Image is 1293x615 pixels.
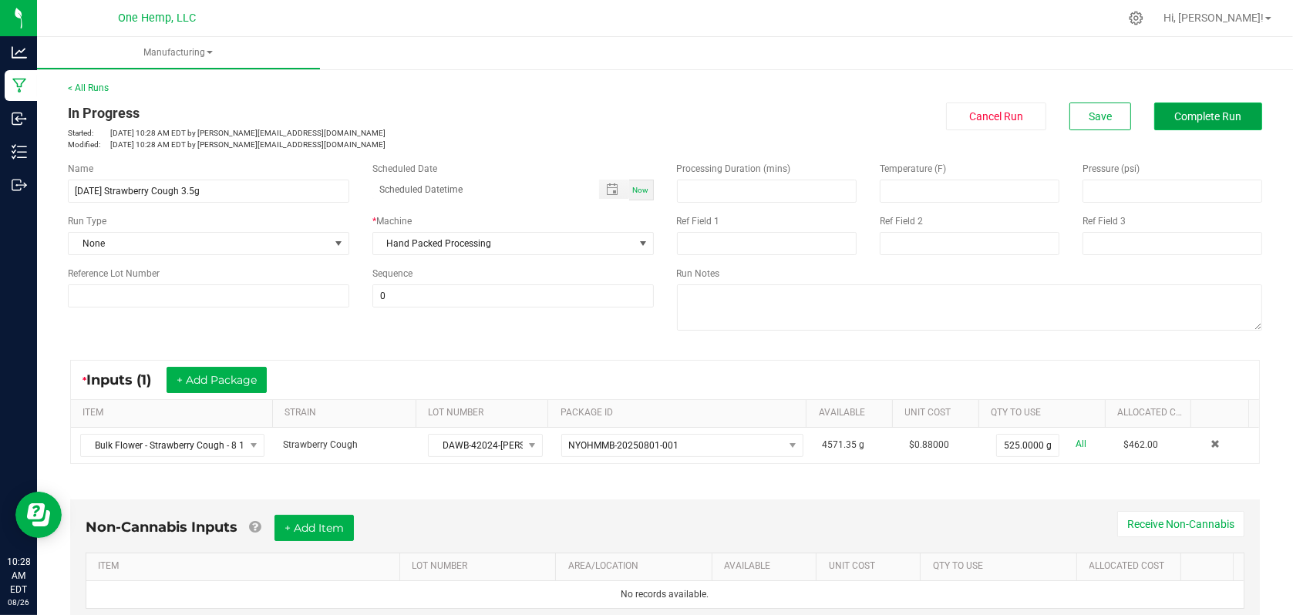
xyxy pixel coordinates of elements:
span: None [69,233,329,254]
a: All [1076,434,1086,455]
a: PACKAGE IDSortable [561,407,801,419]
span: Name [68,163,93,174]
span: Ref Field 3 [1083,216,1126,227]
span: Pressure (psi) [1083,163,1140,174]
span: Strawberry Cough [283,439,358,450]
a: QTY TO USESortable [991,407,1099,419]
span: NO DATA FOUND [80,434,264,457]
a: Manufacturing [37,37,320,69]
p: [DATE] 10:28 AM EDT by [PERSON_NAME][EMAIL_ADDRESS][DOMAIN_NAME] [68,127,654,139]
a: ITEMSortable [98,560,393,573]
span: Ref Field 1 [677,216,720,227]
span: $0.88000 [909,439,949,450]
a: AVAILABLESortable [819,407,887,419]
span: Run Type [68,214,106,228]
span: Complete Run [1175,110,1242,123]
span: Inputs (1) [86,371,167,388]
span: Hand Packed Processing [373,233,634,254]
span: Machine [376,216,412,227]
span: Manufacturing [37,46,320,59]
button: Receive Non-Cannabis [1117,511,1244,537]
input: Scheduled Datetime [372,180,583,199]
span: Temperature (F) [880,163,946,174]
span: Scheduled Date [372,163,437,174]
inline-svg: Inventory [12,144,27,160]
button: Save [1069,102,1131,130]
span: One Hemp, LLC [119,12,197,25]
a: AVAILABLESortable [724,560,810,573]
a: Unit CostSortable [905,407,973,419]
span: Processing Duration (mins) [677,163,791,174]
inline-svg: Analytics [12,45,27,60]
span: Hi, [PERSON_NAME]! [1163,12,1264,24]
span: Save [1089,110,1112,123]
span: Run Notes [677,268,720,279]
a: LOT NUMBERSortable [412,560,550,573]
inline-svg: Manufacturing [12,78,27,93]
button: + Add Item [274,515,354,541]
div: In Progress [68,102,654,123]
a: STRAINSortable [285,407,410,419]
a: Allocated CostSortable [1089,560,1176,573]
a: Unit CostSortable [829,560,915,573]
span: 4571.35 [822,439,857,450]
p: 08/26 [7,597,30,608]
span: $462.00 [1123,439,1158,450]
a: Sortable [1194,560,1227,573]
span: g [859,439,864,450]
span: Now [633,186,649,194]
div: Manage settings [1126,11,1146,25]
span: DAWB-42024-[PERSON_NAME]-Strawberry [429,435,523,456]
a: < All Runs [68,82,109,93]
a: Add Non-Cannabis items that were also consumed in the run (e.g. gloves and packaging); Also add N... [249,519,261,536]
iframe: Resource center [15,492,62,538]
td: No records available. [86,581,1244,608]
span: Non-Cannabis Inputs [86,519,237,536]
a: AREA/LOCATIONSortable [568,560,706,573]
p: 10:28 AM EDT [7,555,30,597]
p: [DATE] 10:28 AM EDT by [PERSON_NAME][EMAIL_ADDRESS][DOMAIN_NAME] [68,139,654,150]
a: Allocated CostSortable [1117,407,1185,419]
span: Toggle popup [599,180,629,199]
span: Started: [68,127,110,139]
span: Reference Lot Number [68,268,160,279]
span: NYOHMMB-20250801-001 [568,440,678,451]
inline-svg: Inbound [12,111,27,126]
a: Sortable [1204,407,1243,419]
span: Ref Field 2 [880,216,923,227]
span: Bulk Flower - Strawberry Cough - 8 1 25 [81,435,244,456]
a: ITEMSortable [82,407,266,419]
span: Cancel Run [969,110,1023,123]
span: Sequence [372,268,412,279]
inline-svg: Outbound [12,177,27,193]
a: QTY TO USESortable [933,560,1071,573]
span: Modified: [68,139,110,150]
button: Complete Run [1154,102,1262,130]
a: LOT NUMBERSortable [428,407,542,419]
button: + Add Package [167,367,267,393]
button: Cancel Run [946,102,1046,130]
